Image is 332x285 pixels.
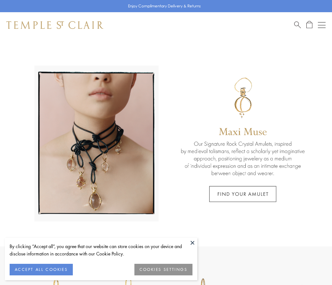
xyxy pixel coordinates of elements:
p: Enjoy Complimentary Delivery & Returns [128,3,201,9]
a: Search [294,21,301,29]
button: COOKIES SETTINGS [134,264,192,275]
div: By clicking “Accept all”, you agree that our website can store cookies on your device and disclos... [10,243,192,257]
button: Open navigation [318,21,326,29]
a: Open Shopping Bag [306,21,312,29]
button: ACCEPT ALL COOKIES [10,264,73,275]
img: Temple St. Clair [6,21,103,29]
